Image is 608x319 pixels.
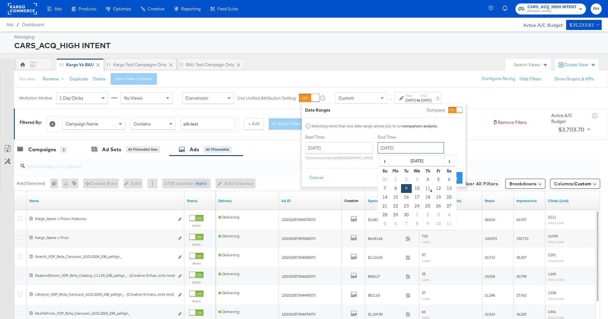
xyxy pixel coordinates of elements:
[591,3,602,14] button: RH
[380,156,390,165] span: ‹
[444,193,455,202] td: 20
[422,278,430,281] sub: Leads
[14,22,22,27] span: /
[462,180,498,188] span: Clear All Filters
[516,293,526,298] span: 27,910
[554,181,591,187] span: Columns:
[281,198,339,203] a: Your Ad ID.
[380,193,390,202] td: 14
[378,134,446,140] label: End Time:
[237,95,296,101] label: Use Unified Attribution Setting:
[113,6,131,11] span: Optimize
[433,193,444,202] td: 19
[527,4,576,10] span: CARS_ACQ_HIGH INTENT
[412,211,422,219] td: 1
[380,184,390,193] td: 7
[548,278,564,281] sub: Clicks (Link)
[368,312,403,316] span: $1,109.98
[422,252,426,257] span: 97
[390,156,444,166] th: [DATE]
[422,297,430,300] sub: Leads
[422,211,433,219] td: 2
[29,198,182,203] a: Ad Name.
[305,134,373,140] label: Start Time:
[189,242,204,246] label: Active
[517,20,563,29] div: Active A/C Budget
[388,98,394,100] span: ↑
[516,274,526,279] span: 30,798
[515,3,586,14] button: CARS_ACQ_HIGH INTENT[DOMAIN_NAME]
[574,181,591,187] span: Custom
[558,125,585,134] div: $3,703.70
[445,156,454,165] span: ›
[513,62,548,68] div: Search Views
[548,252,556,257] span: 3,391
[19,77,36,82] div: This View:
[368,274,403,279] span: $960.17
[527,9,576,14] span: [DOMAIN_NAME]
[485,198,511,203] a: The number of people your ad was served to.
[134,121,151,127] span: Contains
[30,63,36,69] div: RH
[380,219,390,228] td: 5
[566,20,602,30] button: $35,233.82
[401,184,412,193] td: 9
[305,155,373,160] p: Timezone: America/[GEOGRAPHIC_DATA]
[390,193,401,202] td: 15
[433,184,444,193] td: 12
[181,118,235,130] input: Enter a search term
[390,202,401,211] td: 22
[60,95,83,101] span: 1 Day Clicks
[218,271,239,276] span: Delivering
[550,179,600,189] button: Columns:Custom
[189,280,204,284] label: Active
[422,290,426,295] span: 37
[516,255,526,260] span: 35,257
[189,299,204,303] label: Active
[548,234,558,238] span: 16,590
[368,217,403,222] span: $1,843.91
[244,118,264,130] button: + Add
[390,175,401,184] td: 1
[401,175,412,184] td: 2
[35,292,175,297] div: Lifestyle_VDP_Beta_Carousel_10.01.2024_238_yahtgn_ - (Creative Enhanc...ents test)
[305,172,328,183] button: Cancel
[217,6,238,11] span: Feed Suite
[564,62,596,68] div: Create View
[427,107,446,113] label: Compare:
[218,215,239,219] span: Delivering
[551,113,586,124] div: Active A/C Budget
[433,166,444,175] th: Fr
[61,147,66,153] div: 2
[35,311,175,316] div: NextVehicle_VDP_Beta_Carousel_10.01.2024_238_yahtgn_
[444,184,455,193] td: 13
[390,219,401,228] td: 6
[516,236,528,241] span: 190,710
[25,157,547,170] input: Search Ad Name, ID or Objective
[368,255,403,260] span: $1,114.35
[548,290,556,295] span: 1,534
[181,6,201,11] span: Reporting
[93,76,106,82] button: Delete
[218,234,239,238] span: Delivering
[401,202,412,211] td: 23
[433,202,444,211] td: 26
[548,259,564,263] sub: Clicks (Link)
[187,198,213,203] a: Shows the current state of your Ad.
[35,273,175,278] div: DealersDeliver_VDP_Beta_Catalog_11.1.24_238_yahtgn_ - (Creative Enhan...ents test)
[368,236,403,241] span: $6,041.64
[35,235,175,240] div: Kargo_Name + Price
[493,119,527,125] button: Remove Filters
[412,166,422,175] th: We
[204,147,231,152] div: All Filtered Ads
[368,198,417,203] a: The total amount spent to date.
[60,63,63,66] div: Drag to reorder tab
[339,95,354,101] span: Custom
[380,175,390,184] td: 31
[485,236,497,241] span: 100,074
[422,219,433,228] td: 9
[281,236,315,241] span: 120232357459080073
[102,146,121,153] div: Ad Sets
[401,193,412,202] td: 16
[186,62,234,68] div: BAU Test campaign only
